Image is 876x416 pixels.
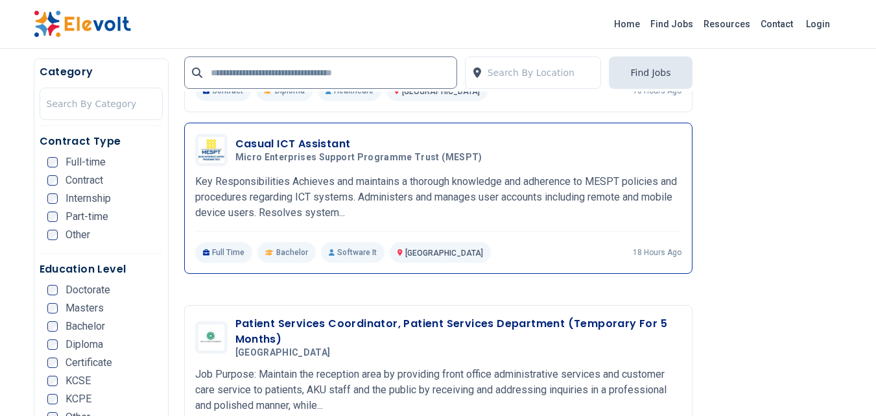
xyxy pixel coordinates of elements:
[633,247,681,258] p: 18 hours ago
[195,174,681,221] p: Key Responsibilities Achieves and maintains a thorough knowledge and adherence to MESPT policies ...
[65,157,106,167] span: Full-time
[235,347,331,359] span: [GEOGRAPHIC_DATA]
[198,324,224,350] img: Aga khan University
[65,175,103,186] span: Contract
[65,376,91,386] span: KCSE
[40,262,163,277] h5: Education Level
[645,14,698,34] a: Find Jobs
[65,230,90,240] span: Other
[47,376,58,386] input: KCSE
[40,64,163,80] h5: Category
[47,193,58,204] input: Internship
[47,230,58,240] input: Other
[65,358,112,368] span: Certificate
[235,136,488,152] h3: Casual ICT Assistant
[195,134,681,263] a: Micro Enterprises Support Programme Trust (MESPT)Casual ICT AssistantMicro Enterprises Support Pr...
[47,175,58,186] input: Contract
[198,137,224,163] img: Micro Enterprises Support Programme Trust (MESPT)
[65,321,105,332] span: Bachelor
[798,11,838,37] a: Login
[402,87,480,96] span: [GEOGRAPHIC_DATA]
[609,56,692,89] button: Find Jobs
[47,339,58,350] input: Diploma
[65,394,91,404] span: KCPE
[47,303,58,313] input: Masters
[65,339,103,350] span: Diploma
[47,321,58,332] input: Bachelor
[276,247,308,258] span: Bachelor
[65,285,110,295] span: Doctorate
[47,157,58,167] input: Full-time
[235,316,681,347] h3: Patient Services Coordinator, Patient Services Department (Temporary For 5 Months)
[755,14,798,34] a: Contact
[40,134,163,149] h5: Contract Type
[321,242,385,263] p: Software It
[405,249,483,258] span: [GEOGRAPHIC_DATA]
[47,212,58,222] input: Part-time
[698,14,755,34] a: Resources
[195,242,253,263] p: Full Time
[65,212,108,222] span: Part-time
[34,10,131,38] img: Elevolt
[65,193,111,204] span: Internship
[47,394,58,404] input: KCPE
[811,354,876,416] iframe: Chat Widget
[609,14,645,34] a: Home
[47,285,58,295] input: Doctorate
[235,152,482,164] span: Micro Enterprises Support Programme Trust (MESPT)
[65,303,104,313] span: Masters
[195,367,681,413] p: Job Purpose: Maintain the reception area by providing front office administrative services and cu...
[47,358,58,368] input: Certificate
